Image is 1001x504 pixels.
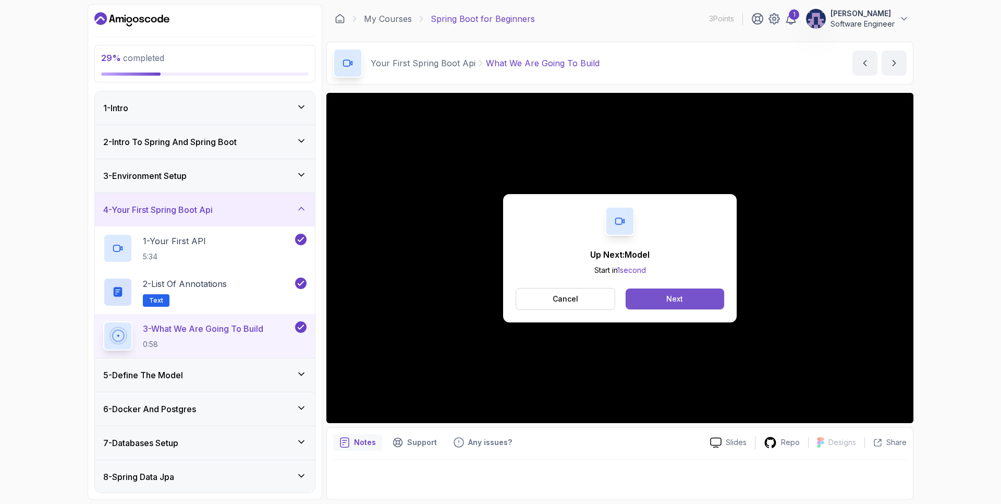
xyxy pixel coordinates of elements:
[805,8,909,29] button: user profile image[PERSON_NAME]Software Engineer
[103,437,178,449] h3: 7 - Databases Setup
[709,14,734,24] p: 3 Points
[852,51,877,76] button: previous content
[831,19,895,29] p: Software Engineer
[94,11,169,28] a: Dashboard
[354,437,376,448] p: Notes
[95,392,315,426] button: 6-Docker And Postgres
[143,251,206,262] p: 5:34
[103,234,307,263] button: 1-Your First API5:34
[755,436,808,449] a: Repo
[831,8,895,19] p: [PERSON_NAME]
[149,296,163,305] span: Text
[626,289,724,309] button: Next
[333,434,382,451] button: notes button
[103,102,128,114] h3: 1 - Intro
[886,437,907,448] p: Share
[143,235,206,247] p: 1 - Your First API
[666,294,683,304] div: Next
[828,437,856,448] p: Designs
[468,437,512,448] p: Any issues?
[371,57,475,69] p: Your First Spring Boot Api
[326,93,913,423] iframe: 2 - What We Are Going To Build
[103,278,307,307] button: 2-List of AnnotationsText
[882,51,907,76] button: next content
[103,369,183,381] h3: 5 - Define The Model
[103,471,174,483] h3: 8 - Spring Data Jpa
[553,294,578,304] p: Cancel
[590,265,650,275] p: Start in
[806,9,826,29] img: user profile image
[95,91,315,125] button: 1-Intro
[431,13,535,25] p: Spring Boot for Beginners
[864,437,907,448] button: Share
[103,136,237,148] h3: 2 - Intro To Spring And Spring Boot
[103,321,307,351] button: 3-What We Are Going To Build0:58
[103,170,187,182] h3: 3 - Environment Setup
[781,437,800,448] p: Repo
[407,437,437,448] p: Support
[335,14,345,24] a: Dashboard
[785,13,797,25] a: 1
[702,437,755,448] a: Slides
[95,426,315,460] button: 7-Databases Setup
[143,322,263,335] p: 3 - What We Are Going To Build
[101,53,121,63] span: 29 %
[103,203,213,216] h3: 4 - Your First Spring Boot Api
[95,460,315,494] button: 8-Spring Data Jpa
[447,434,518,451] button: Feedback button
[101,53,164,63] span: completed
[103,403,196,415] h3: 6 - Docker And Postgres
[143,339,263,350] p: 0:58
[590,248,650,261] p: Up Next: Model
[789,9,799,20] div: 1
[486,57,600,69] p: What We Are Going To Build
[95,193,315,226] button: 4-Your First Spring Boot Api
[364,13,412,25] a: My Courses
[617,266,646,274] span: 1 second
[95,358,315,392] button: 5-Define The Model
[95,125,315,159] button: 2-Intro To Spring And Spring Boot
[726,437,747,448] p: Slides
[95,159,315,193] button: 3-Environment Setup
[386,434,443,451] button: Support button
[143,278,227,290] p: 2 - List of Annotations
[516,288,615,310] button: Cancel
